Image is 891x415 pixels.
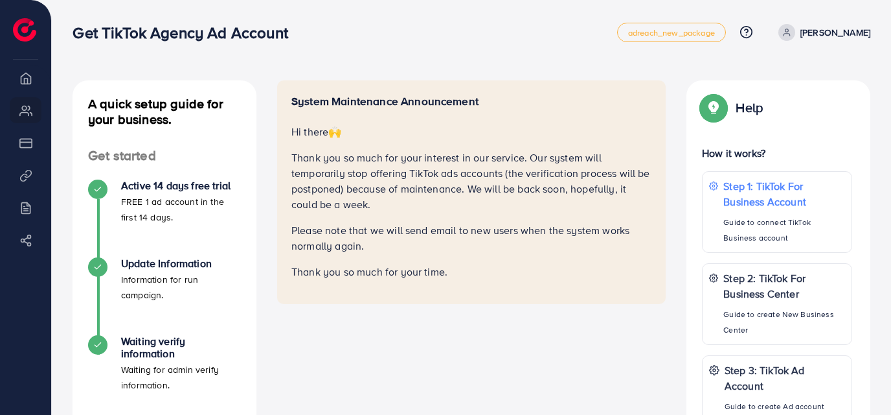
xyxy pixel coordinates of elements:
[723,307,845,338] p: Guide to create New Business Center
[702,145,852,161] p: How it works?
[773,24,870,41] a: [PERSON_NAME]
[121,180,241,192] h4: Active 14 days free trial
[73,180,256,257] li: Active 14 days free trial
[73,335,256,413] li: Waiting verify information
[328,124,341,139] span: 🙌
[121,335,241,360] h4: Waiting verify information
[800,25,870,40] p: [PERSON_NAME]
[723,215,845,246] p: Guide to connect TikTok Business account
[628,29,715,37] span: adreach_new_package
[13,18,36,41] img: logo
[291,222,651,254] p: Please note that we will send email to new users when the system works normally again.
[73,257,256,335] li: Update Information
[73,148,256,164] h4: Get started
[121,194,241,225] p: FREE 1 ad account in the first 14 days.
[291,95,651,108] h5: System Maintenance Announcement
[702,96,725,119] img: Popup guide
[723,270,845,302] p: Step 2: TikTok For Business Center
[121,362,241,393] p: Waiting for admin verify information.
[736,100,763,115] p: Help
[291,264,651,279] p: Thank you so much for your time.
[725,362,845,394] p: Step 3: TikTok Ad Account
[725,399,845,414] p: Guide to create Ad account
[291,150,651,212] p: Thank you so much for your interest in our service. Our system will temporarily stop offering Tik...
[617,23,726,42] a: adreach_new_package
[723,178,845,209] p: Step 1: TikTok For Business Account
[73,23,298,42] h3: Get TikTok Agency Ad Account
[121,272,241,303] p: Information for run campaign.
[291,124,651,139] p: Hi there
[73,96,256,127] h4: A quick setup guide for your business.
[121,257,241,270] h4: Update Information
